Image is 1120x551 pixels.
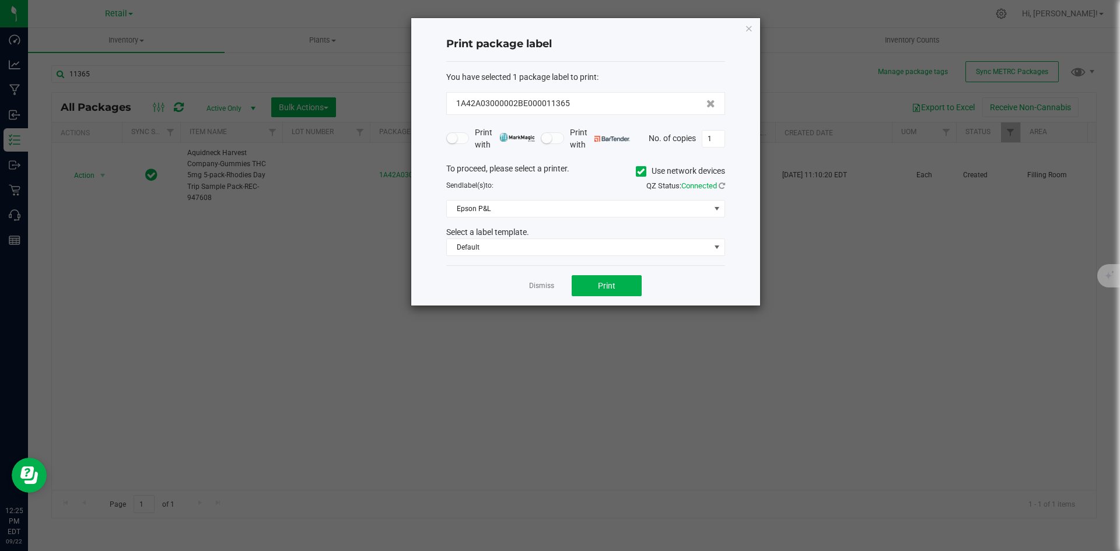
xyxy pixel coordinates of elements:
[462,181,485,189] span: label(s)
[446,72,597,82] span: You have selected 1 package label to print
[475,127,535,151] span: Print with
[446,37,725,52] h4: Print package label
[598,281,615,290] span: Print
[681,181,717,190] span: Connected
[649,133,696,142] span: No. of copies
[456,97,570,110] span: 1A42A03000002BE000011365
[646,181,725,190] span: QZ Status:
[12,458,47,493] iframe: Resource center
[447,239,710,255] span: Default
[437,226,734,238] div: Select a label template.
[499,133,535,142] img: mark_magic_cybra.png
[529,281,554,291] a: Dismiss
[636,165,725,177] label: Use network devices
[447,201,710,217] span: Epson P&L
[594,136,630,142] img: bartender.png
[572,275,642,296] button: Print
[446,71,725,83] div: :
[437,163,734,180] div: To proceed, please select a printer.
[446,181,494,189] span: Send to:
[570,127,630,151] span: Print with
